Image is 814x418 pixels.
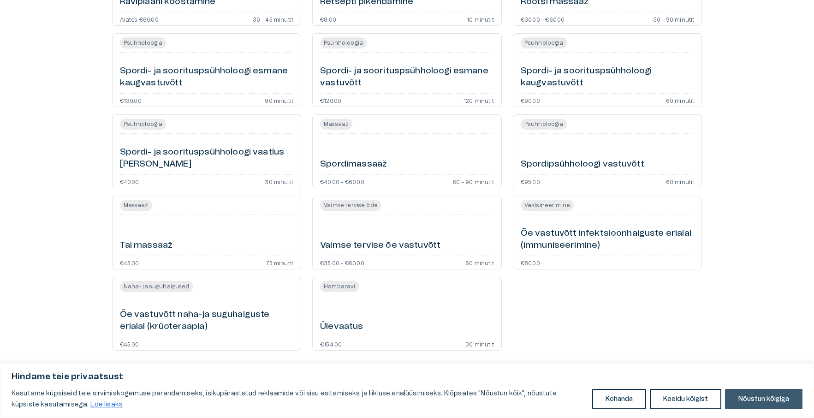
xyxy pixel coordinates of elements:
p: Alates €60.00 [120,16,159,22]
p: 60 minutit [666,97,695,103]
p: €45.00 [120,341,139,346]
p: €8.00 [320,16,336,22]
h6: Õe vastuvõtt infektsioonhaiguste erialal (immuniseerimine) [521,227,695,252]
p: 60 - 90 minutit [452,179,494,184]
p: €30.00 - €60.00 [521,16,565,22]
p: 30 - 90 minutit [653,16,695,22]
p: 90 minutit [265,97,293,103]
button: Nõustun kõigiga [725,389,802,409]
a: Open service booking details [112,277,302,351]
p: €95.00 [521,179,540,184]
span: Psühholoogia [521,119,567,130]
h6: Spordi- ja soorituspsühholoogi esmane kaugvastuvõtt [120,65,294,90]
h6: Vaimse tervise õe vastuvõtt [320,239,440,252]
h6: Spordi- ja soorituspsühholoogi vaatlus [PERSON_NAME] [120,146,294,171]
p: 60 minutit [666,179,695,184]
span: Psühholoogia [320,37,367,48]
p: 60 minutit [465,260,494,265]
button: Keeldu kõigist [650,389,721,409]
p: €90.00 [521,97,540,103]
a: Open service booking details [312,33,502,107]
a: Open service booking details [112,114,302,188]
h6: Spordimassaaž [320,158,387,171]
a: Open service booking details [112,33,302,107]
h6: Õe vastuvõtt naha-ja suguhaiguste erialal (krüoteraapia) [120,309,294,333]
p: €130.00 [120,97,142,103]
span: Psühholoogia [120,119,166,130]
p: 120 minutit [463,97,494,103]
p: Kasutame küpsiseid teie sirvimiskogemuse parandamiseks, isikupärastatud reklaamide või sisu esita... [12,388,585,410]
p: €40.00 - €60.00 [320,179,364,184]
p: 10 minutit [467,16,494,22]
a: Open service booking details [513,196,702,269]
p: 30 - 45 minutit [253,16,294,22]
span: Psühholoogia [120,37,166,48]
span: Massaaž [120,200,152,211]
a: Open service booking details [112,196,302,269]
span: Psühholoogia [521,37,567,48]
span: Naha- ja suguhaigused [120,281,193,292]
span: Vaimse tervise õde [320,200,381,211]
a: Open service booking details [513,114,702,188]
a: Open service booking details [312,277,502,351]
p: €45.00 [120,260,139,265]
a: Open service booking details [312,196,502,269]
p: €35.00 - €60.00 [320,260,364,265]
a: Loe lisaks [90,401,123,408]
p: €40.00 [120,179,139,184]
h6: Tai massaaž [120,239,173,252]
p: Hindame teie privaatsust [12,371,802,382]
span: Massaaž [320,119,352,130]
p: 30 minutit [265,179,293,184]
h6: Ülevaatus [320,321,363,333]
p: 30 minutit [465,341,494,346]
p: €80.00 [521,260,540,265]
p: €120.00 [320,97,341,103]
h6: Spordipsühholoogi vastuvõtt [521,158,644,171]
a: Open service booking details [513,33,702,107]
p: €154.00 [320,341,342,346]
button: Kohanda [592,389,646,409]
span: Vaktsineerimine [521,200,574,211]
h6: Spordi- ja soorituspsühholoogi esmane vastuvõtt [320,65,494,90]
h6: Spordi- ja soorituspsühholoogi kaugvastuvõtt [521,65,695,90]
p: 75 minutit [266,260,293,265]
span: Hambaravi [320,281,359,292]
